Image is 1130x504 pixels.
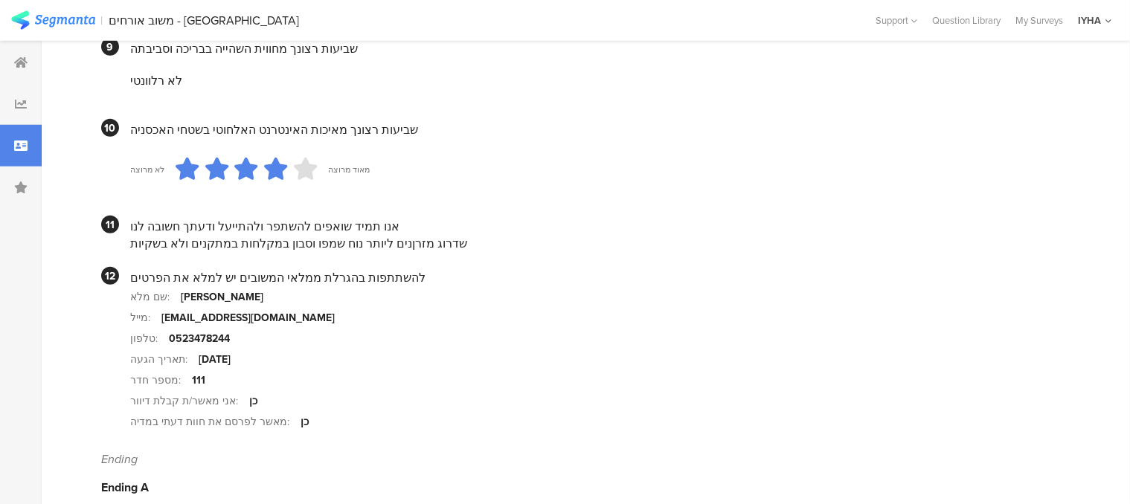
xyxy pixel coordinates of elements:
div: IYHA [1078,13,1101,28]
a: Question Library [925,13,1008,28]
div: מאוד מרוצה [328,164,370,175]
div: Ending A [101,479,1059,496]
div: 111 [192,372,205,388]
div: | [101,12,103,29]
div: 12 [101,267,119,285]
div: אני מאשר/ת קבלת דיוור: [130,393,249,409]
div: [PERSON_NAME] [181,289,263,305]
section: לא רלוונטי [130,57,1059,104]
div: Support [876,9,917,32]
div: 0523478244 [169,331,230,346]
div: [EMAIL_ADDRESS][DOMAIN_NAME] [161,310,335,326]
div: לא מרוצה [130,164,164,175]
div: 9 [101,38,119,56]
div: כן [249,393,257,409]
div: Ending [101,450,1059,468]
div: שם מלא: [130,289,181,305]
div: מספר חדר: [130,372,192,388]
div: אנו תמיד שואפים להשתפר ולהתייעל ודעתך חשובה לנו [130,218,1059,235]
div: שביעות רצונך מאיכות האינטרנט האלחוטי בשטחי האכסניה [130,121,1059,138]
div: משוב אורחים - [GEOGRAPHIC_DATA] [109,13,300,28]
div: תאריך הגעה: [130,352,199,367]
div: שביעות רצונך מחווית השהייה בבריכה וסביבתה [130,40,1059,57]
div: 11 [101,216,119,233]
div: מאשר לפרסם את חוות דעתי במדיה: [130,414,301,430]
div: להשתתפות בהגרלת ממלאי המשובים יש למלא את הפרטים [130,269,1059,286]
img: segmanta logo [11,11,95,30]
a: My Surveys [1008,13,1070,28]
div: 10 [101,119,119,137]
div: מייל: [130,310,161,326]
div: טלפון: [130,331,169,346]
div: [DATE] [199,352,231,367]
div: כן [301,414,309,430]
div: שדרוג מזרןנים ליותר נוח שמפו וסבון במקלחות במתקנים ולא בשקיות [130,235,1059,252]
